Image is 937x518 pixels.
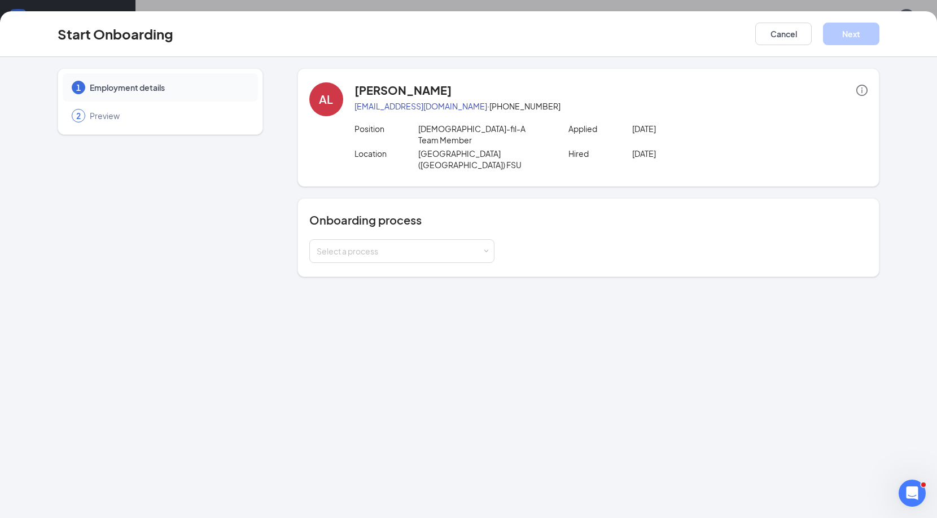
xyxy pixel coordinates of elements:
span: 1 [76,82,81,93]
p: [GEOGRAPHIC_DATA] ([GEOGRAPHIC_DATA]) FSU [418,148,546,170]
h4: Onboarding process [309,212,868,228]
iframe: Intercom live chat [899,480,926,507]
button: Next [823,23,879,45]
p: · [PHONE_NUMBER] [354,100,868,112]
span: Employment details [90,82,247,93]
span: info-circle [856,85,868,96]
button: Cancel [755,23,812,45]
p: Applied [568,123,633,134]
div: Select a process [317,245,482,257]
span: 2 [76,110,81,121]
p: [DATE] [632,123,760,134]
span: Preview [90,110,247,121]
p: Hired [568,148,633,159]
h4: [PERSON_NAME] [354,82,452,98]
a: [EMAIL_ADDRESS][DOMAIN_NAME] [354,101,487,111]
p: [DEMOGRAPHIC_DATA]-fil-A Team Member [418,123,546,146]
h3: Start Onboarding [58,24,173,43]
div: AL [319,91,333,107]
p: [DATE] [632,148,760,159]
p: Location [354,148,419,159]
p: Position [354,123,419,134]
